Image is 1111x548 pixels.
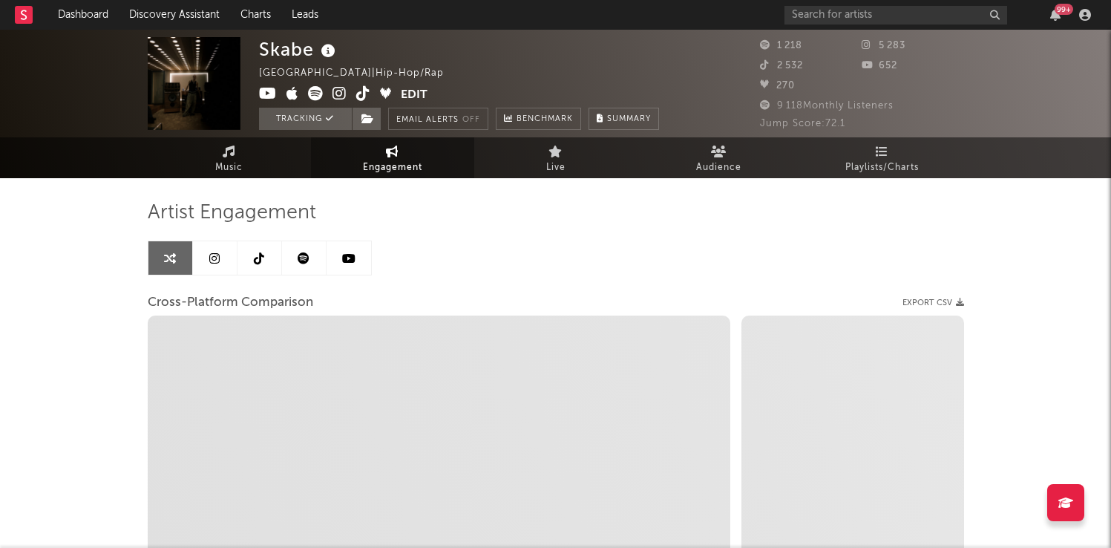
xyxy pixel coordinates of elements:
a: Playlists/Charts [801,137,964,178]
a: Benchmark [496,108,581,130]
div: 99 + [1055,4,1073,15]
span: 652 [862,61,897,71]
button: 99+ [1050,9,1061,21]
span: 5 283 [862,41,905,50]
span: Benchmark [517,111,573,128]
span: Artist Engagement [148,204,316,222]
button: Email AlertsOff [388,108,488,130]
span: Audience [696,159,741,177]
div: Skabe [259,37,339,62]
span: Live [546,159,566,177]
span: 2 532 [760,61,803,71]
input: Search for artists [784,6,1007,25]
span: Engagement [363,159,422,177]
em: Off [462,116,480,124]
span: Summary [607,115,651,123]
div: [GEOGRAPHIC_DATA] | Hip-Hop/Rap [259,65,461,82]
span: Music [215,159,243,177]
a: Live [474,137,638,178]
button: Edit [401,86,427,105]
span: 1 218 [760,41,802,50]
span: Cross-Platform Comparison [148,294,313,312]
button: Summary [589,108,659,130]
span: 270 [760,81,795,91]
a: Engagement [311,137,474,178]
a: Audience [638,137,801,178]
a: Music [148,137,311,178]
span: Playlists/Charts [845,159,919,177]
button: Tracking [259,108,352,130]
span: Jump Score: 72.1 [760,119,845,128]
span: 9 118 Monthly Listeners [760,101,894,111]
button: Export CSV [902,299,964,307]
